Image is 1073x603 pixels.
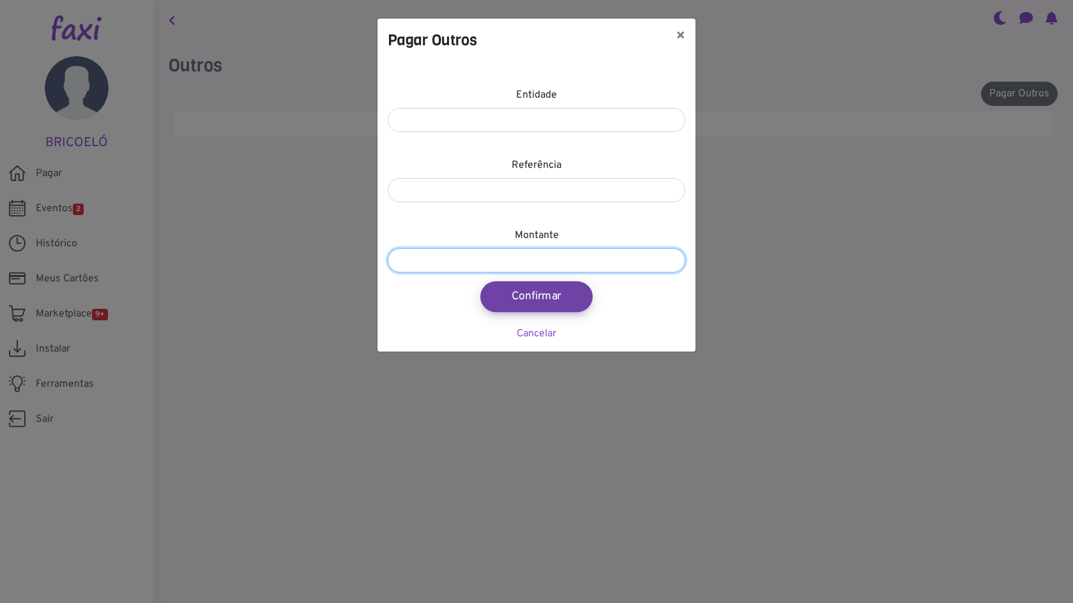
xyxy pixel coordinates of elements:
button: × [666,19,696,54]
label: Entidade [516,87,557,103]
a: Cancelar [517,327,556,340]
h4: Pagar Outros [388,29,477,52]
button: Confirmar [480,281,593,312]
label: Referência [512,158,561,173]
label: Montante [515,228,559,243]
